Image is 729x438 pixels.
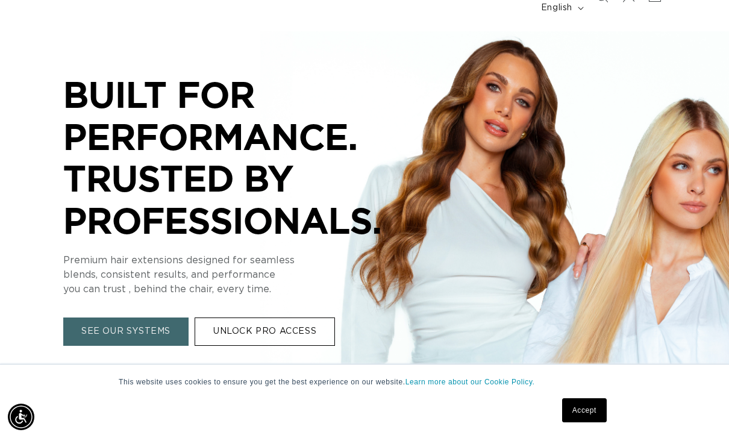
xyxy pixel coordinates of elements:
p: BUILT FOR PERFORMANCE. TRUSTED BY PROFESSIONALS. [63,74,425,241]
p: blends, consistent results, and performance [63,268,425,283]
a: Accept [562,398,607,422]
p: This website uses cookies to ensure you get the best experience on our website. [119,377,610,387]
div: Accessibility Menu [8,404,34,430]
p: Premium hair extensions designed for seamless [63,254,425,268]
a: Learn more about our Cookie Policy. [405,378,535,386]
p: you can trust , behind the chair, every time. [63,283,425,297]
a: UNLOCK PRO ACCESS [195,318,335,346]
a: SEE OUR SYSTEMS [63,318,189,346]
span: English [541,2,572,14]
